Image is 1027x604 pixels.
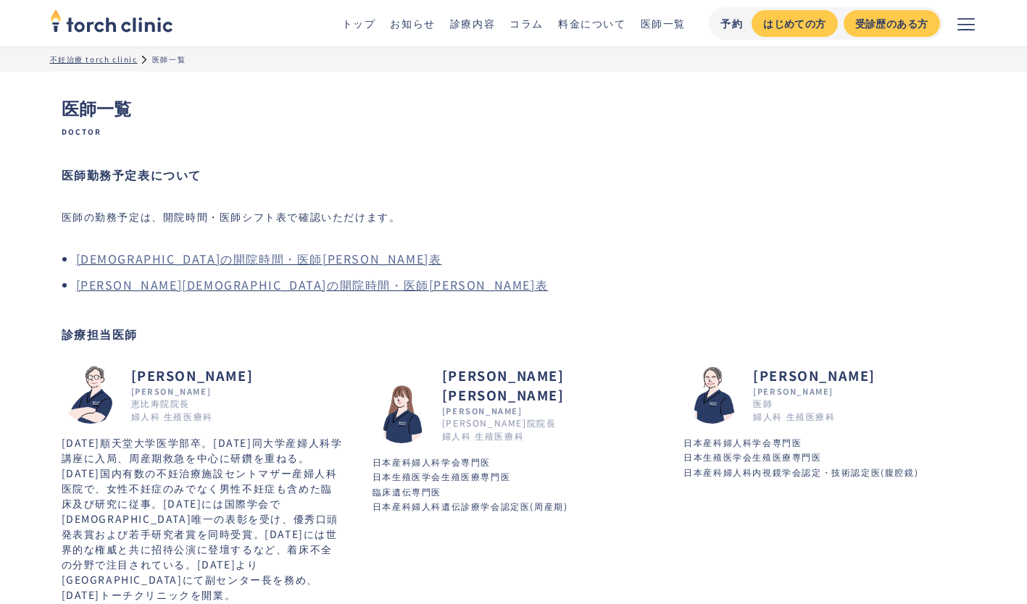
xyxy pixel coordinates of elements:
h1: 医師一覧 [62,95,966,137]
div: [PERSON_NAME]院院長 婦人科 生殖医療科 [442,416,557,442]
span: Doctor [62,127,966,137]
h2: [PERSON_NAME] [753,366,876,385]
p: 医師の勤務予定は、開院時間・医師シフト表で確認いただけます。 [62,206,401,227]
a: [PERSON_NAME][DEMOGRAPHIC_DATA]の開院時間・医師[PERSON_NAME]表 [76,276,549,293]
h2: [PERSON_NAME] [PERSON_NAME] [442,366,654,405]
a: [DEMOGRAPHIC_DATA]の開院時間・医師[PERSON_NAME]表 [76,250,442,267]
div: 医師 婦人科 生殖医療科 [753,397,835,423]
a: [PERSON_NAME] [PERSON_NAME][PERSON_NAME][PERSON_NAME]院院長 婦人科 生殖医療科町田 真雄子町田 真雄子日本産科婦人科学会専門医 日本生殖医学... [373,366,654,521]
a: [PERSON_NAME][PERSON_NAME]医師 婦人科 生殖医療科森嶋 かほる森嶋 かほる日本産科婦人科学会専門医 日本生殖医学会生殖医療専門医 日本産科婦人科内視鏡学会認定・技術認定... [683,366,918,487]
img: torch clinic [50,4,173,36]
div: 恵比寿院院長 婦人科 生殖医療科 [131,397,213,423]
h2: 医師勤務予定表について [62,166,966,183]
a: 診療内容 [450,16,495,30]
img: 町田 真雄子 [373,385,431,443]
a: コラム [510,16,544,30]
div: [PERSON_NAME] [753,385,876,398]
a: 受診歴のある方 [844,10,940,37]
p: 日本産科婦人科学会専門医 日本生殖医学会生殖医療専門医 日本産科婦人科内視鏡学会認定・技術認定医(腹腔鏡) [683,435,918,479]
p: [DATE]順天堂大学医学部卒。[DATE]同大学産婦人科学講座に入局、周産期救急を中心に研鑽を重ねる。[DATE]国内有数の不妊治療施設セントマザー産婦人科医院で、女性不妊症のみでなく男性不妊... [62,435,344,603]
div: 医師一覧 [152,54,186,64]
a: home [50,10,173,36]
h2: 診療担当医師 [62,325,966,343]
a: 料金について [558,16,626,30]
div: はじめての方 [763,16,826,31]
img: 市山 卓彦 [62,366,120,424]
a: はじめての方 [752,10,837,37]
a: トップ [342,16,376,30]
div: 受診歴のある方 [855,16,928,31]
a: 医師一覧 [641,16,686,30]
div: [PERSON_NAME] [131,385,254,398]
div: 予約 [720,16,743,31]
a: お知らせ [390,16,435,30]
a: 不妊治療 torch clinic [50,54,138,64]
div: [PERSON_NAME] [442,405,654,417]
img: 森嶋 かほる [683,366,741,424]
p: 日本産科婦人科学会専門医 日本生殖医学会生殖医療専門医 臨床遺伝専門医 日本産科婦人科遺伝診療学会認定医(周産期) [373,455,654,514]
h2: [PERSON_NAME] [131,366,254,385]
